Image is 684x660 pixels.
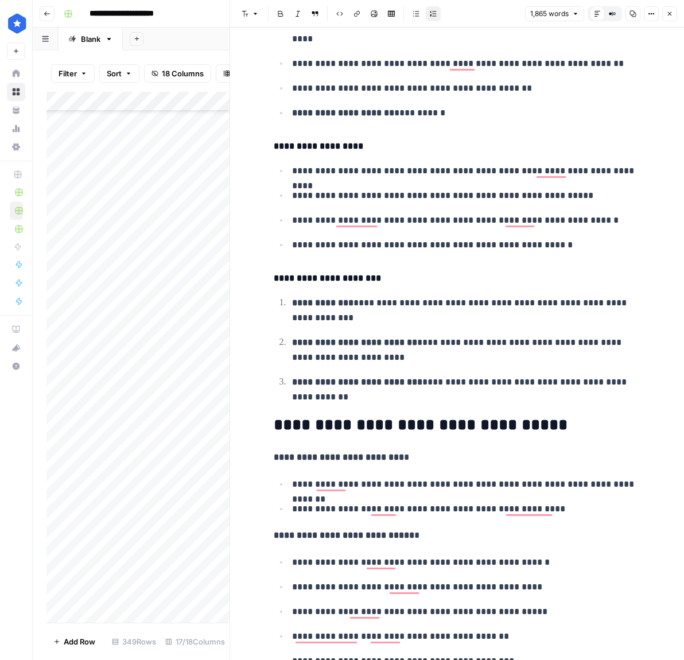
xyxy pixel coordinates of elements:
[161,632,230,651] div: 17/18 Columns
[530,9,569,19] span: 1,865 words
[107,68,122,79] span: Sort
[81,33,100,45] div: Blank
[51,64,95,83] button: Filter
[64,636,95,647] span: Add Row
[7,83,25,101] a: Browse
[46,632,102,651] button: Add Row
[59,28,123,51] a: Blank
[7,138,25,156] a: Settings
[7,119,25,138] a: Usage
[162,68,204,79] span: 18 Columns
[7,64,25,83] a: Home
[7,357,25,375] button: Help + Support
[7,339,25,357] button: What's new?
[7,13,28,34] img: ConsumerAffairs Logo
[7,339,25,356] div: What's new?
[99,64,139,83] button: Sort
[525,6,584,21] button: 1,865 words
[59,68,77,79] span: Filter
[7,101,25,119] a: Your Data
[7,320,25,339] a: AirOps Academy
[144,64,211,83] button: 18 Columns
[7,9,25,38] button: Workspace: ConsumerAffairs
[107,632,161,651] div: 349 Rows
